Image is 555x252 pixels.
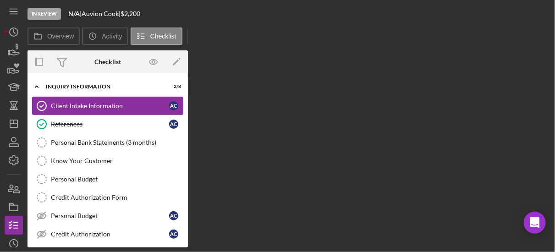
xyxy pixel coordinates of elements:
div: Inquiry Information [46,84,158,89]
a: Know Your Customer [32,152,183,170]
span: $2,200 [121,10,140,17]
label: Checklist [150,33,176,40]
div: 2 / 8 [165,84,181,89]
div: Personal Bank Statements (3 months) [51,139,183,146]
a: Personal BudgetAC [32,207,183,225]
div: Personal Budget [51,212,169,219]
a: Credit AuthorizationAC [32,225,183,243]
div: References [51,121,169,128]
button: Activity [82,27,128,45]
div: Know Your Customer [51,157,183,164]
button: Checklist [131,27,182,45]
a: Personal Budget [32,170,183,188]
div: Auvion Cook | [82,10,121,17]
div: In Review [27,8,61,20]
div: Checklist [94,58,121,66]
a: Client Intake InformationAC [32,97,183,115]
a: Personal Bank Statements (3 months) [32,133,183,152]
button: Overview [27,27,80,45]
label: Overview [47,33,74,40]
div: Credit Authorization Form [51,194,183,201]
div: Personal Budget [51,175,183,183]
div: A C [169,120,178,129]
div: | [68,10,82,17]
a: Credit Authorization Form [32,188,183,207]
div: Open Intercom Messenger [524,212,546,234]
div: A C [169,101,178,110]
div: A C [169,211,178,220]
div: A C [169,230,178,239]
a: ReferencesAC [32,115,183,133]
div: Client Intake Information [51,102,169,110]
div: Credit Authorization [51,230,169,238]
label: Activity [102,33,122,40]
b: N/A [68,10,80,17]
